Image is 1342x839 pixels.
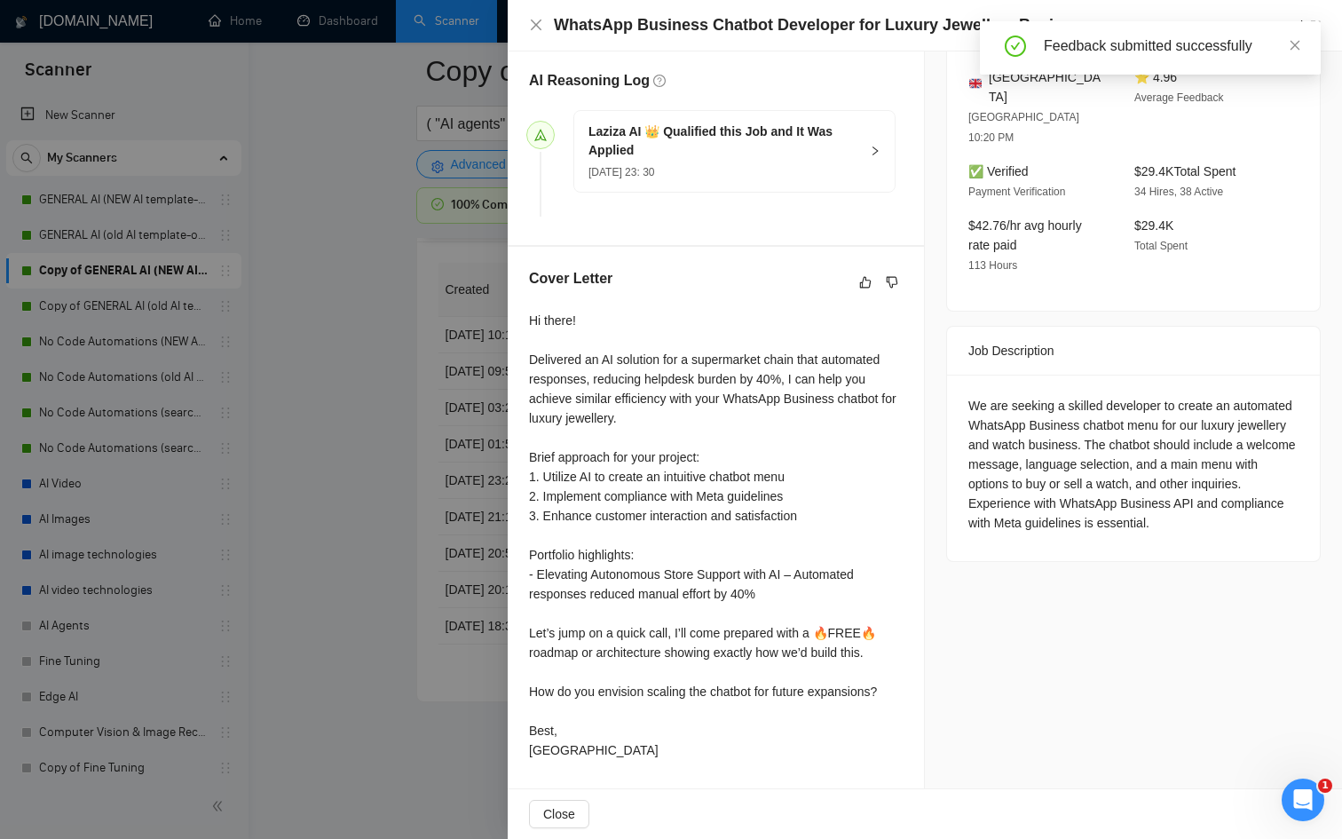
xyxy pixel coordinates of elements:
span: Average Feedback [1134,91,1224,104]
span: [DATE] 23: 30 [588,166,654,178]
iframe: Intercom live chat [1282,779,1324,821]
span: like [859,275,872,289]
a: Go to Upworkexport [1230,19,1321,33]
span: close [1289,39,1301,51]
span: right [870,146,880,156]
span: $29.4K Total Spent [1134,164,1235,178]
span: Payment Verification [968,186,1065,198]
div: We are seeking a skilled developer to create an automated WhatsApp Business chatbot menu for our ... [968,396,1299,533]
h5: Cover Letter [529,268,612,289]
img: 🇬🇧 [969,77,982,90]
div: Hi there! Delivered an AI solution for a supermarket chain that automated responses, reducing hel... [529,311,903,760]
h5: AI Reasoning Log [529,70,650,91]
span: Close [543,804,575,824]
span: ✅ Verified [968,164,1029,178]
span: question-circle [653,75,666,87]
span: 34 Hires, 38 Active [1134,186,1223,198]
button: like [855,272,876,293]
span: 113 Hours [968,259,1017,272]
h4: WhatsApp Business Chatbot Developer for Luxury Jewellery Business [554,14,1090,36]
button: dislike [881,272,903,293]
span: send [534,129,547,141]
span: close [529,18,543,32]
span: $29.4K [1134,218,1173,233]
div: Job Description [968,327,1299,375]
span: [GEOGRAPHIC_DATA] 10:20 PM [968,111,1079,144]
span: dislike [886,275,898,289]
button: Close [529,18,543,33]
span: Total Spent [1134,240,1188,252]
span: $42.76/hr avg hourly rate paid [968,218,1082,252]
button: Close [529,800,589,828]
div: Feedback submitted successfully [1044,36,1299,57]
span: check-circle [1005,36,1026,57]
span: 1 [1318,779,1332,793]
h5: Laziza AI 👑 Qualified this Job and It Was Applied [588,123,859,160]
